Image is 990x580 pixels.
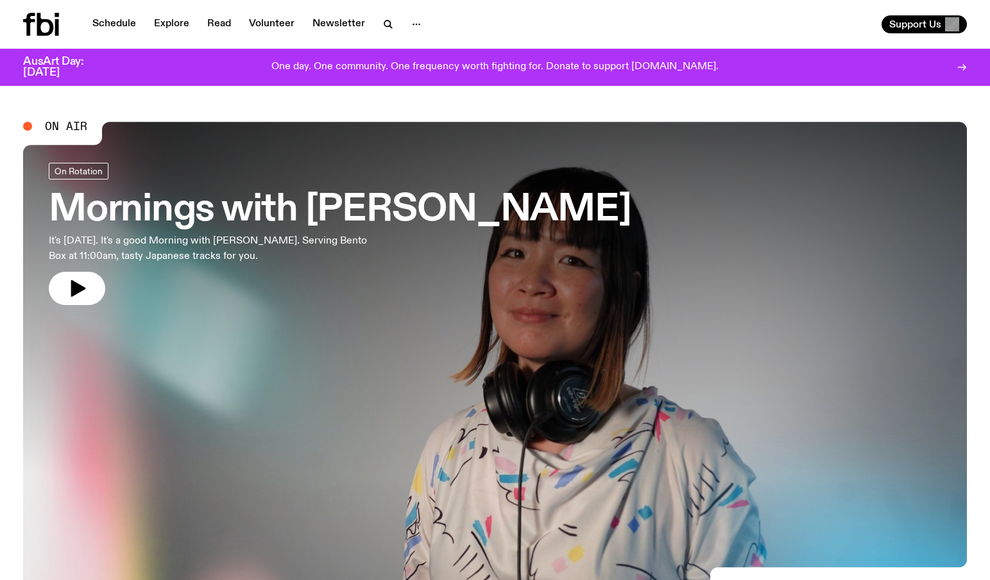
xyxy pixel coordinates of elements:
[49,233,377,264] p: It's [DATE]. It's a good Morning with [PERSON_NAME]. Serving Bento Box at 11:00am, tasty Japanese...
[23,56,105,78] h3: AusArt Day: [DATE]
[271,62,719,73] p: One day. One community. One frequency worth fighting for. Donate to support [DOMAIN_NAME].
[49,163,108,179] a: On Rotation
[45,120,87,132] span: On Air
[146,15,197,33] a: Explore
[882,15,967,33] button: Support Us
[241,15,302,33] a: Volunteer
[49,192,631,228] h3: Mornings with [PERSON_NAME]
[55,166,103,176] span: On Rotation
[200,15,239,33] a: Read
[49,163,631,305] a: Mornings with [PERSON_NAME]It's [DATE]. It's a good Morning with [PERSON_NAME]. Serving Bento Box...
[305,15,373,33] a: Newsletter
[889,19,941,30] span: Support Us
[85,15,144,33] a: Schedule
